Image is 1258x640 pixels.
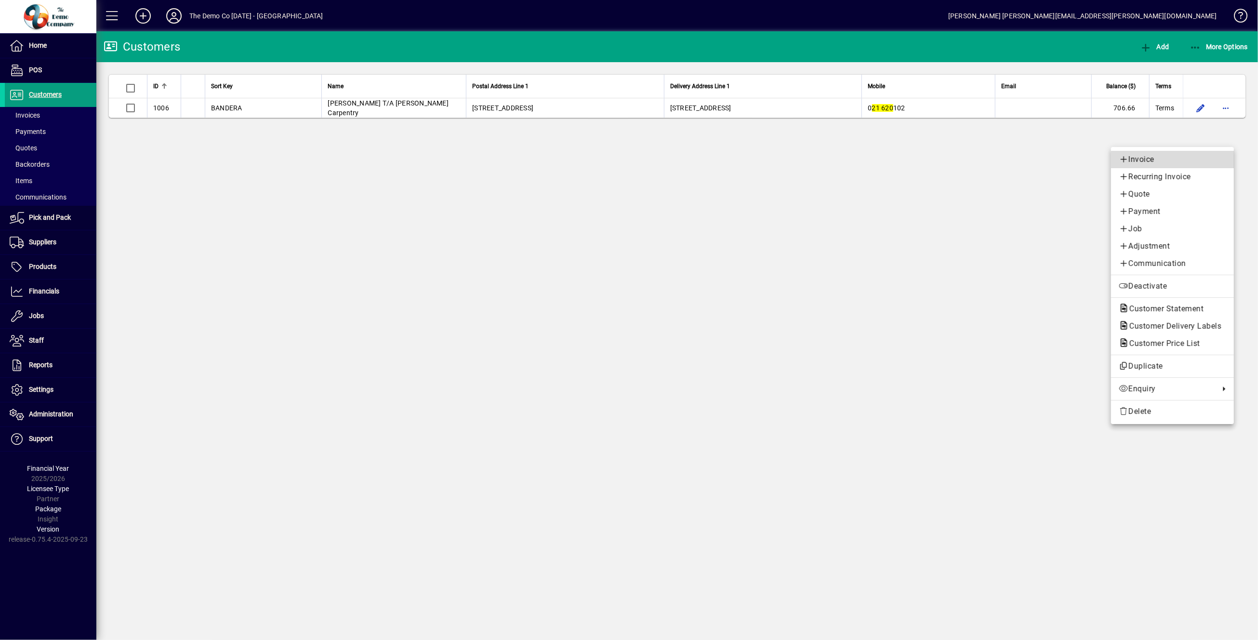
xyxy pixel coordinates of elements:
span: Quote [1119,188,1226,200]
button: Deactivate customer [1111,278,1234,295]
span: Duplicate [1119,360,1226,372]
span: Customer Statement [1119,304,1208,313]
span: Customer Delivery Labels [1119,321,1226,331]
span: Job [1119,223,1226,235]
span: Invoice [1119,154,1226,165]
span: Adjustment [1119,240,1226,252]
span: Deactivate [1119,280,1226,292]
span: Payment [1119,206,1226,217]
span: Communication [1119,258,1226,269]
span: Recurring Invoice [1119,171,1226,183]
span: Customer Price List [1119,339,1205,348]
span: Delete [1119,406,1226,417]
span: Enquiry [1119,383,1215,395]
